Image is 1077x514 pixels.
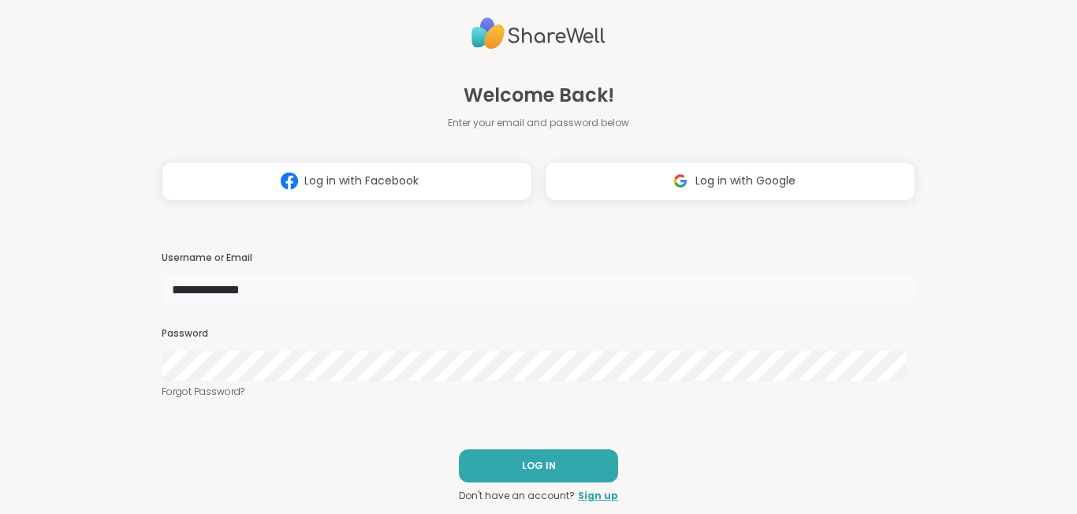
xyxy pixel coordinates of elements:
span: Log in with Facebook [304,173,419,189]
button: Log in with Facebook [162,162,532,201]
h3: Password [162,327,915,341]
span: Log in with Google [695,173,796,189]
img: ShareWell Logo [471,11,606,56]
span: Welcome Back! [464,81,614,110]
button: LOG IN [459,449,618,482]
a: Sign up [578,489,618,503]
span: LOG IN [522,459,556,473]
h3: Username or Email [162,251,915,265]
span: Don't have an account? [459,489,575,503]
a: Forgot Password? [162,385,915,399]
img: ShareWell Logomark [274,166,304,196]
span: Enter your email and password below [448,116,629,130]
img: ShareWell Logomark [665,166,695,196]
button: Log in with Google [545,162,915,201]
